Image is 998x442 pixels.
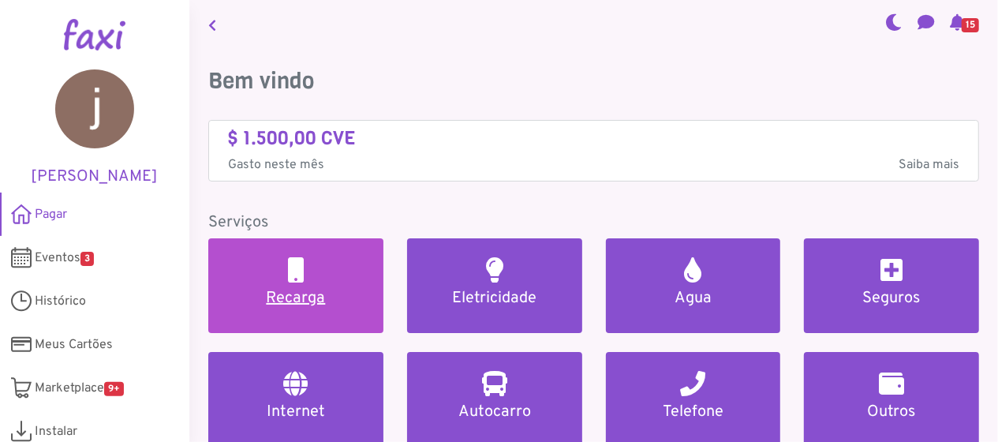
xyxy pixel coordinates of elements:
h5: Serviços [208,213,979,232]
span: Histórico [35,292,86,311]
h5: Telefone [625,403,762,421]
span: Marketplace [35,379,124,398]
a: $ 1.500,00 CVE Gasto neste mêsSaiba mais [228,127,959,175]
a: Eletricidade [407,238,582,333]
a: Recarga [208,238,383,333]
span: Meus Cartões [35,335,113,354]
h5: Recarga [227,289,364,308]
a: Agua [606,238,781,333]
span: Saiba mais [899,155,959,174]
h3: Bem vindo [208,68,979,95]
h5: Outros [823,403,960,421]
span: 3 [80,252,94,266]
span: Eventos [35,249,94,268]
h4: $ 1.500,00 CVE [228,127,959,150]
h5: Agua [625,289,762,308]
h5: Seguros [823,289,960,308]
span: Pagar [35,205,67,224]
h5: Autocarro [426,403,563,421]
h5: Eletricidade [426,289,563,308]
a: Seguros [804,238,979,333]
a: [PERSON_NAME] [24,69,166,186]
span: 9+ [104,382,124,396]
span: Instalar [35,422,77,441]
span: 15 [962,18,979,32]
h5: [PERSON_NAME] [24,167,166,186]
p: Gasto neste mês [228,155,959,174]
h5: Internet [227,403,364,421]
